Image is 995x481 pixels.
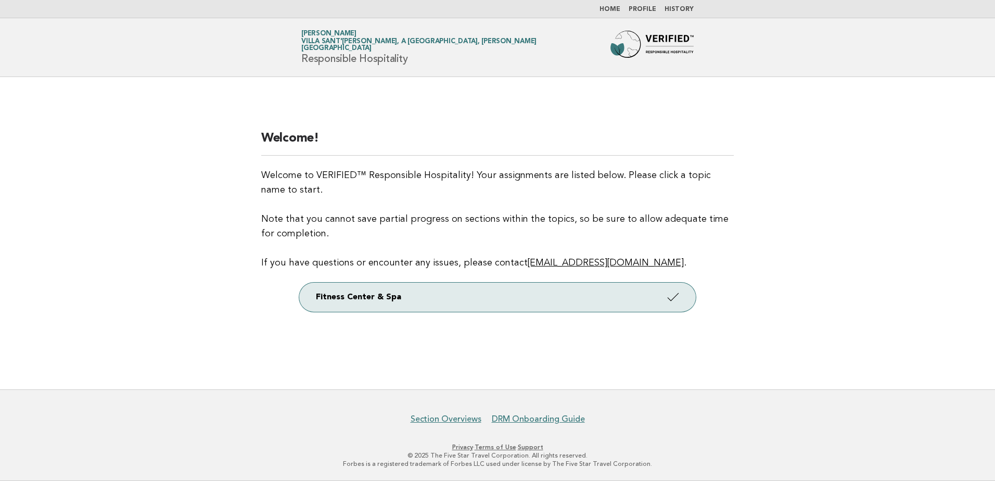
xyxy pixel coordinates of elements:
[518,444,543,451] a: Support
[665,6,694,12] a: History
[301,30,594,52] a: [PERSON_NAME]Villa Sant'[PERSON_NAME], A [GEOGRAPHIC_DATA], [PERSON_NAME][GEOGRAPHIC_DATA]
[411,414,481,424] a: Section Overviews
[629,6,656,12] a: Profile
[301,39,594,52] span: Villa Sant'[PERSON_NAME], A [GEOGRAPHIC_DATA], [PERSON_NAME][GEOGRAPHIC_DATA]
[452,444,473,451] a: Privacy
[492,414,585,424] a: DRM Onboarding Guide
[475,444,516,451] a: Terms of Use
[301,31,594,64] h1: Responsible Hospitality
[599,6,620,12] a: Home
[528,258,684,268] a: [EMAIL_ADDRESS][DOMAIN_NAME]
[179,443,816,451] p: · ·
[261,130,734,156] h2: Welcome!
[610,31,694,64] img: Forbes Travel Guide
[179,460,816,468] p: Forbes is a registered trademark of Forbes LLC used under license by The Five Star Travel Corpora...
[299,283,696,312] a: Fitness Center & Spa
[261,168,734,270] p: Welcome to VERIFIED™ Responsible Hospitality! Your assignments are listed below. Please click a t...
[179,451,816,460] p: © 2025 The Five Star Travel Corporation. All rights reserved.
